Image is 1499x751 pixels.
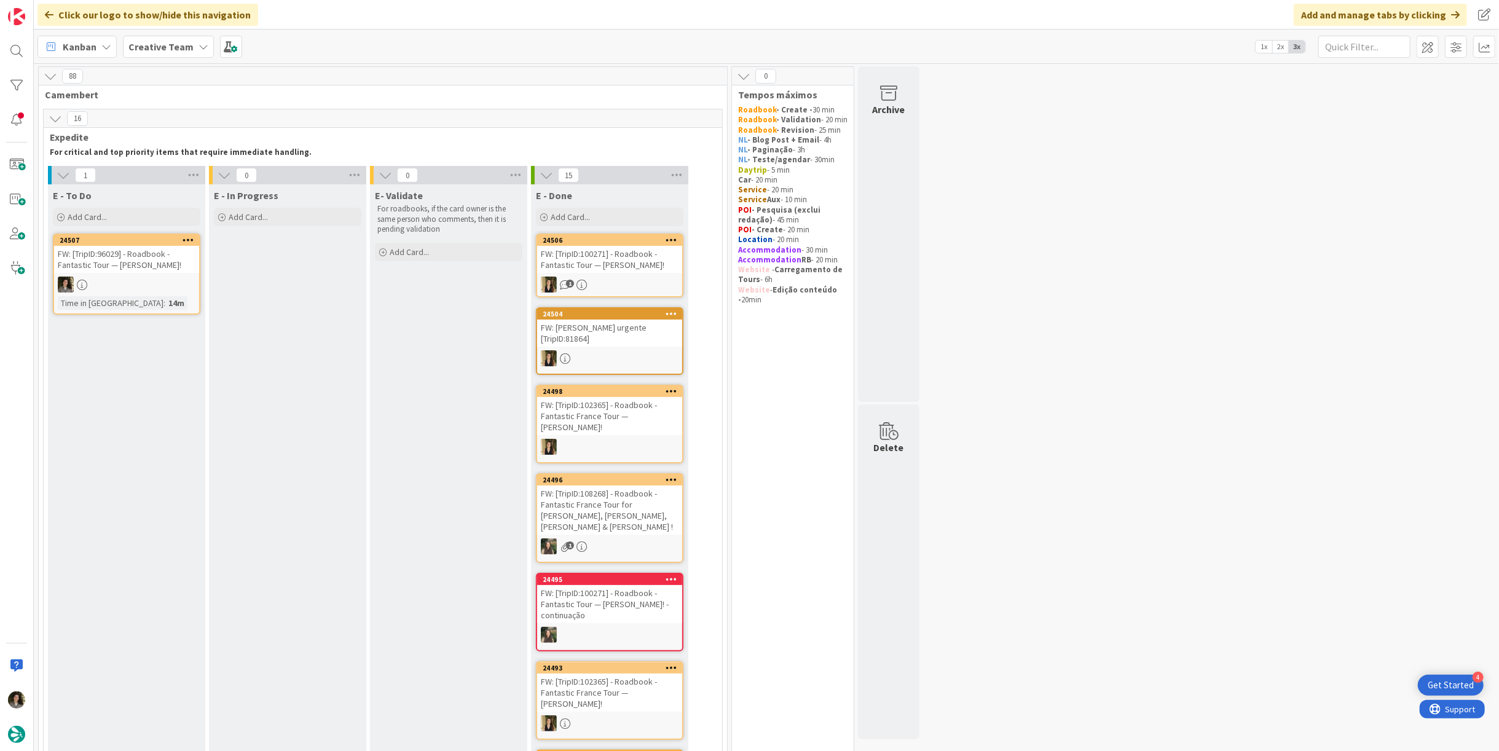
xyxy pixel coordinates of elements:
[62,69,83,84] span: 88
[543,476,682,484] div: 24496
[50,131,707,143] span: Expedite
[537,309,682,347] div: 24504FW: [PERSON_NAME] urgente [TripID:81864]
[747,144,793,155] strong: - Paginação
[1256,41,1272,53] span: 1x
[54,235,199,273] div: 24507FW: [TripID:96029] - Roadbook - Fantastic Tour — [PERSON_NAME]!
[165,296,187,310] div: 14m
[375,189,423,202] span: E- Validate
[738,125,848,135] p: - 25 min
[738,205,752,215] strong: POI
[738,155,848,165] p: - 30min
[1473,672,1484,683] div: 4
[874,440,904,455] div: Delete
[738,154,747,165] strong: NL
[738,235,848,245] p: - 20 min
[537,235,682,246] div: 24506
[543,664,682,672] div: 24493
[738,115,848,125] p: - 20 min
[541,277,557,293] img: SP
[163,296,165,310] span: :
[390,246,429,258] span: Add Card...
[738,195,848,205] p: - 10 min
[541,538,557,554] img: IG
[873,102,905,117] div: Archive
[537,538,682,554] div: IG
[738,175,751,185] strong: Car
[738,88,838,101] span: Tempos máximos
[776,104,812,115] strong: - Create -
[738,185,848,195] p: - 20 min
[537,486,682,535] div: FW: [TripID:108268] - Roadbook - Fantastic France Tour for [PERSON_NAME], [PERSON_NAME], [PERSON_...
[738,225,848,235] p: - 20 min
[738,245,848,255] p: - 30 min
[37,4,258,26] div: Click our logo to show/hide this navigation
[75,168,96,183] span: 1
[537,627,682,643] div: IG
[541,715,557,731] img: SP
[54,246,199,273] div: FW: [TripID:96029] - Roadbook - Fantastic Tour — [PERSON_NAME]!
[541,627,557,643] img: IG
[738,145,848,155] p: - 3h
[537,674,682,712] div: FW: [TripID:102365] - Roadbook - Fantastic France Tour — [PERSON_NAME]!
[738,265,848,285] p: - - 6h
[68,211,107,222] span: Add Card...
[738,114,776,125] strong: Roadbook
[543,387,682,396] div: 24498
[738,194,767,205] strong: Service
[541,439,557,455] img: SP
[738,165,848,175] p: - 5 min
[8,691,25,709] img: MS
[537,663,682,674] div: 24493
[45,88,712,101] span: Camembert
[67,111,88,126] span: 16
[60,236,199,245] div: 24507
[767,194,781,205] strong: Aux
[566,541,574,549] span: 1
[537,350,682,366] div: SP
[128,41,194,53] b: Creative Team
[738,245,801,255] strong: Accommodation
[1318,36,1410,58] input: Quick Filter...
[537,386,682,397] div: 24498
[397,168,418,183] span: 0
[566,280,574,288] span: 1
[541,350,557,366] img: SP
[738,264,844,285] strong: Carregamento de Tours
[738,205,822,225] strong: - Pesquisa (exclui redação)
[58,277,74,293] img: MS
[738,105,848,115] p: 30 min
[1272,41,1289,53] span: 2x
[752,224,783,235] strong: - Create
[738,285,770,295] strong: Website
[738,264,770,275] strong: Website
[738,165,767,175] strong: Daytrip
[537,309,682,320] div: 24504
[1294,4,1467,26] div: Add and manage tabs by clicking
[537,439,682,455] div: SP
[747,135,819,145] strong: - Blog Post + Email
[50,147,312,157] strong: For critical and top priority items that require immediate handling.
[537,474,682,535] div: 24496FW: [TripID:108268] - Roadbook - Fantastic France Tour for [PERSON_NAME], [PERSON_NAME], [PE...
[776,125,814,135] strong: - Revision
[551,211,590,222] span: Add Card...
[26,2,56,17] span: Support
[738,224,752,235] strong: POI
[738,104,776,115] strong: Roadbook
[537,246,682,273] div: FW: [TripID:100271] - Roadbook - Fantastic Tour — [PERSON_NAME]!
[738,205,848,226] p: - 45 min
[738,175,848,185] p: - 20 min
[738,135,747,145] strong: NL
[1418,675,1484,696] div: Open Get Started checklist, remaining modules: 4
[537,663,682,712] div: 24493FW: [TripID:102365] - Roadbook - Fantastic France Tour — [PERSON_NAME]!
[543,310,682,318] div: 24504
[543,236,682,245] div: 24506
[229,211,268,222] span: Add Card...
[776,114,821,125] strong: - Validation
[738,255,848,265] p: - 20 min
[537,235,682,273] div: 24506FW: [TripID:100271] - Roadbook - Fantastic Tour — [PERSON_NAME]!
[537,574,682,585] div: 24495
[747,154,810,165] strong: - Teste/agendar
[801,254,811,265] strong: RB
[738,234,773,245] strong: Location
[738,254,801,265] strong: Accommodation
